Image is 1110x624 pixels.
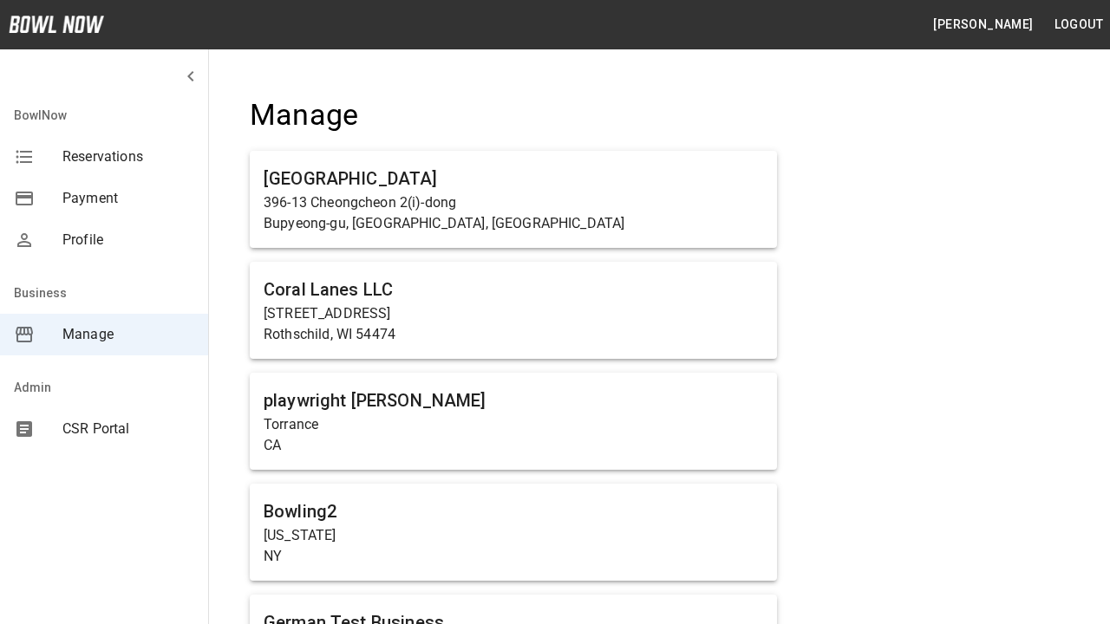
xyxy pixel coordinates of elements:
button: [PERSON_NAME] [926,9,1040,41]
h4: Manage [250,97,777,133]
p: [STREET_ADDRESS] [264,303,763,324]
h6: playwright [PERSON_NAME] [264,387,763,414]
p: 396-13 Cheongcheon 2(i)-dong [264,192,763,213]
h6: Bowling2 [264,497,763,525]
span: Reservations [62,146,194,167]
span: Payment [62,188,194,209]
p: NY [264,546,763,567]
p: Torrance [264,414,763,435]
p: [US_STATE] [264,525,763,546]
img: logo [9,16,104,33]
p: Bupyeong-gu, [GEOGRAPHIC_DATA], [GEOGRAPHIC_DATA] [264,213,763,234]
button: Logout [1048,9,1110,41]
h6: [GEOGRAPHIC_DATA] [264,165,763,192]
p: CA [264,435,763,456]
span: Profile [62,230,194,250]
span: Manage [62,324,194,345]
p: Rothschild, WI 54474 [264,324,763,345]
span: CSR Portal [62,419,194,439]
h6: Coral Lanes LLC [264,276,763,303]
